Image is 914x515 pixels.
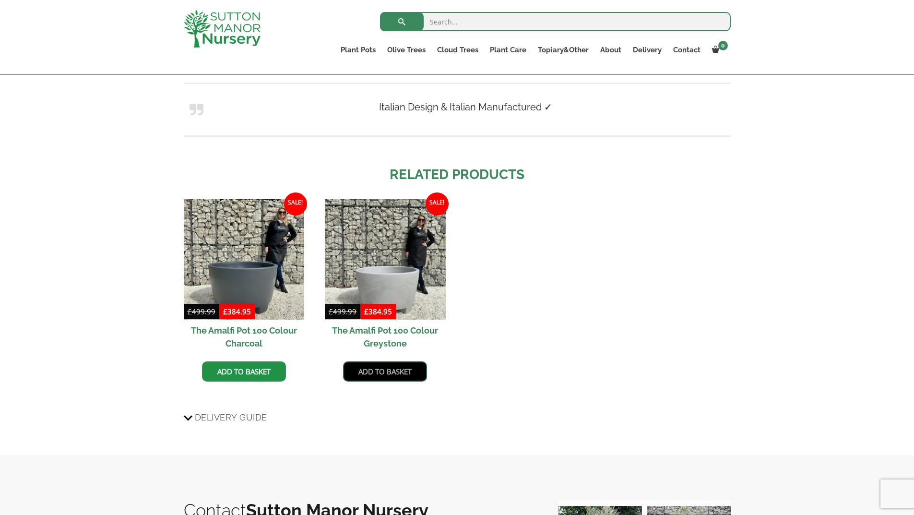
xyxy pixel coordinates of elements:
[184,199,304,320] img: The Amalfi Pot 100 Colour Charcoal
[380,12,731,31] input: Search...
[188,307,192,316] span: £
[706,43,731,57] a: 0
[195,408,267,426] span: Delivery Guide
[223,307,251,316] bdi: 384.95
[379,101,552,113] strong: Italian Design & Italian Manufactured ✓
[364,307,368,316] span: £
[325,320,445,354] h2: The Amalfi Pot 100 Colour Greystone
[484,43,532,57] a: Plant Care
[184,320,304,354] h2: The Amalfi Pot 100 Colour Charcoal
[343,361,427,382] a: Add to basket: “The Amalfi Pot 100 Colour Greystone”
[718,41,728,50] span: 0
[594,43,627,57] a: About
[532,43,594,57] a: Topiary&Other
[284,192,307,216] span: Sale!
[202,361,286,382] a: Add to basket: “The Amalfi Pot 100 Colour Charcoal”
[335,43,381,57] a: Plant Pots
[184,165,731,185] h2: Related products
[329,307,356,316] bdi: 499.99
[431,43,484,57] a: Cloud Trees
[325,199,445,354] a: Sale! The Amalfi Pot 100 Colour Greystone
[381,43,431,57] a: Olive Trees
[426,192,449,216] span: Sale!
[184,10,261,48] img: logo
[667,43,706,57] a: Contact
[223,307,227,316] span: £
[627,43,667,57] a: Delivery
[188,307,215,316] bdi: 499.99
[329,307,333,316] span: £
[325,199,445,320] img: The Amalfi Pot 100 Colour Greystone
[364,307,392,316] bdi: 384.95
[184,199,304,354] a: Sale! The Amalfi Pot 100 Colour Charcoal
